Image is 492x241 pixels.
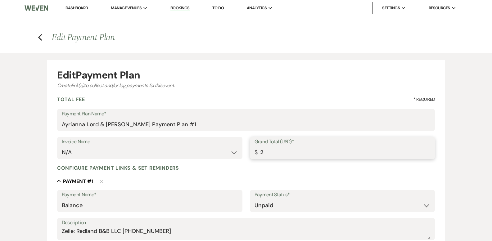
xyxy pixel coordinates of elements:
a: To Do [212,5,224,11]
span: Settings [382,5,400,11]
label: Payment Plan Name* [62,109,431,118]
span: Manage Venues [111,5,142,11]
label: Grand Total (USD)* [255,137,431,146]
div: Edit Payment Plan [57,70,435,80]
label: Description [62,218,431,227]
a: Dashboard [65,5,88,11]
h5: Payment # 1 [63,178,93,185]
label: Invoice Name [62,137,238,146]
button: Payment #1 [57,178,93,184]
span: Resources [429,5,450,11]
textarea: Zelle: Redland B&B LLC [PHONE_NUMBER] [62,227,431,239]
span: * Required [413,96,435,103]
a: Bookings [170,5,190,11]
label: Payment Status* [255,190,431,199]
label: Payment Name* [62,190,238,199]
img: Weven Logo [25,2,48,15]
span: Edit Payment Plan [52,30,115,45]
div: Create link(s) to collect and/or log payments for this event: [57,82,435,89]
span: Analytics [247,5,267,11]
h4: Configure payment links & set reminders [57,165,179,171]
h4: Total Fee [57,96,85,103]
div: $ [255,148,257,157]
